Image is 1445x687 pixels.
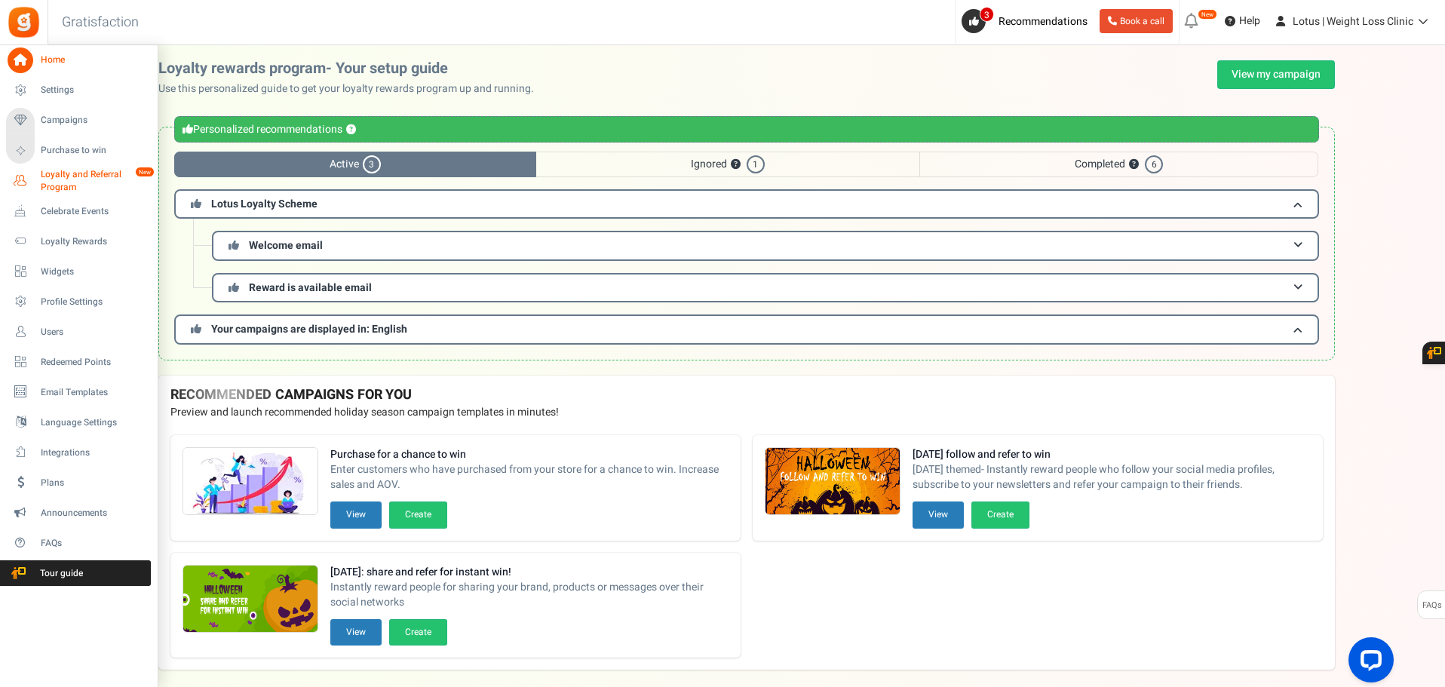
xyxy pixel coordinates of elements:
a: Settings [6,78,151,103]
a: Loyalty and Referral Program New [6,168,151,194]
a: Purchase to win [6,138,151,164]
button: View [913,501,964,528]
span: [DATE] themed- Instantly reward people who follow your social media profiles, subscribe to your n... [913,462,1311,492]
span: Email Templates [41,386,146,399]
a: Email Templates [6,379,151,405]
span: Enter customers who have purchased from your store for a chance to win. Increase sales and AOV. [330,462,729,492]
span: Campaigns [41,114,146,127]
span: Completed [919,152,1318,177]
div: Personalized recommendations [174,116,1319,143]
strong: Purchase for a chance to win [330,447,729,462]
span: 6 [1145,155,1163,173]
span: Lotus Loyalty Scheme [211,196,318,212]
img: Recommended Campaigns [183,448,318,516]
h2: Loyalty rewards program- Your setup guide [158,60,546,77]
span: Help [1235,14,1260,29]
button: Create [389,619,447,646]
span: Instantly reward people for sharing your brand, products or messages over their social networks [330,580,729,610]
span: Users [41,326,146,339]
span: Widgets [41,265,146,278]
em: New [1198,9,1217,20]
a: Users [6,319,151,345]
img: Recommended Campaigns [183,566,318,633]
span: 3 [980,7,994,22]
span: Ignored [536,152,919,177]
span: Active [174,152,536,177]
span: 3 [363,155,381,173]
a: Celebrate Events [6,198,151,224]
a: Home [6,48,151,73]
span: FAQs [1422,591,1442,620]
span: Language Settings [41,416,146,429]
h4: RECOMMENDED CAMPAIGNS FOR YOU [170,388,1323,403]
span: Redeemed Points [41,356,146,369]
button: View [330,619,382,646]
img: Recommended Campaigns [765,448,900,516]
button: ? [1129,160,1139,170]
span: Celebrate Events [41,205,146,218]
a: Campaigns [6,108,151,133]
strong: [DATE] follow and refer to win [913,447,1311,462]
a: Redeemed Points [6,349,151,375]
button: View [330,501,382,528]
span: Lotus | Weight Loss Clinic [1293,14,1413,29]
button: Create [971,501,1029,528]
button: Create [389,501,447,528]
span: Welcome email [249,238,323,253]
span: Loyalty Rewards [41,235,146,248]
span: Integrations [41,446,146,459]
a: Plans [6,470,151,495]
span: 1 [747,155,765,173]
a: Announcements [6,500,151,526]
h3: Gratisfaction [45,8,155,38]
em: New [135,167,155,177]
p: Use this personalized guide to get your loyalty rewards program up and running. [158,81,546,97]
strong: [DATE]: share and refer for instant win! [330,565,729,580]
span: Recommendations [999,14,1088,29]
span: Plans [41,477,146,489]
a: Help [1219,9,1266,33]
span: Announcements [41,507,146,520]
a: Loyalty Rewards [6,228,151,254]
button: ? [346,125,356,135]
a: Profile Settings [6,289,151,314]
button: ? [731,160,741,170]
span: Profile Settings [41,296,146,308]
span: Reward is available email [249,280,372,296]
p: Preview and launch recommended holiday season campaign templates in minutes! [170,405,1323,420]
a: Widgets [6,259,151,284]
span: Tour guide [7,567,112,580]
span: FAQs [41,537,146,550]
span: Your campaigns are displayed in: English [211,321,407,337]
span: Purchase to win [41,144,146,157]
a: FAQs [6,530,151,556]
a: View my campaign [1217,60,1335,89]
span: Loyalty and Referral Program [41,168,151,194]
img: Gratisfaction [7,5,41,39]
span: Home [41,54,146,66]
a: Book a call [1100,9,1173,33]
span: Settings [41,84,146,97]
a: Language Settings [6,409,151,435]
a: 3 Recommendations [962,9,1094,33]
a: Integrations [6,440,151,465]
